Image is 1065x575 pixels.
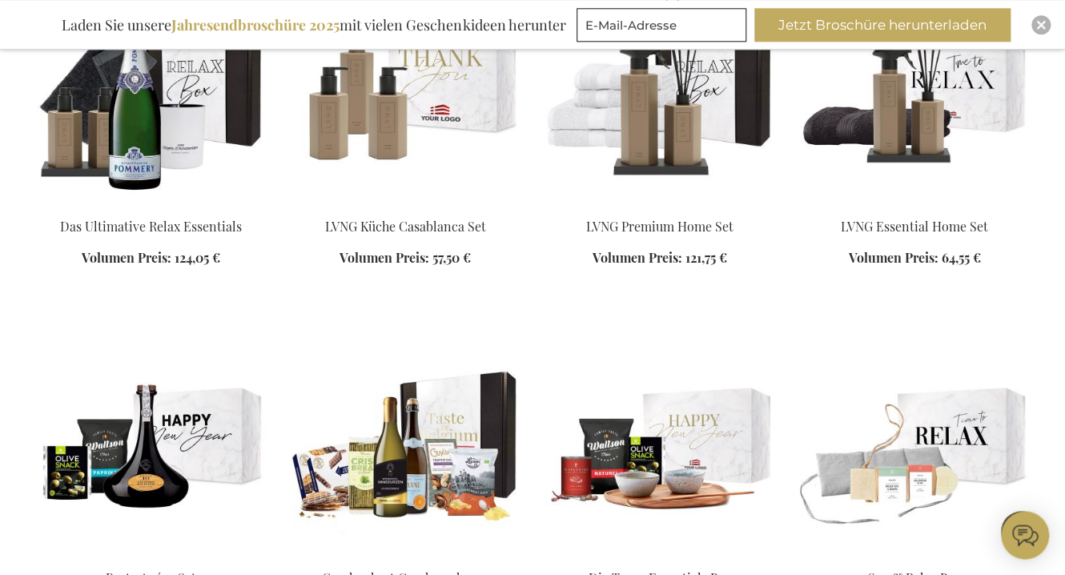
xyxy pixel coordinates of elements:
[60,217,242,234] a: Das Ultimative Relax Essentials
[291,549,520,564] a: Geschenkset Geschmack von Belgien
[849,248,981,267] a: Volumen Preis: 64,55 €
[685,248,727,265] span: 121,75 €
[849,248,938,265] span: Volumen Preis:
[577,8,746,42] input: E-Mail-Adresse
[340,248,471,267] a: Volumen Preis: 57,50 €
[1001,511,1049,559] iframe: belco-activator-frame
[82,248,220,267] a: Volumen Preis: 124,05 €
[291,331,520,555] img: Geschenkset Geschmack von Belgien
[942,248,981,265] span: 64,55 €
[340,248,429,265] span: Volumen Preis:
[291,197,520,212] a: LVNG Kitchen Casablanca Set
[36,197,265,212] a: The Ultimate Relax Essentials
[54,8,573,42] div: Laden Sie unsere mit vielen Geschenkideen herunter
[171,15,340,34] b: Jahresendbroschüre 2025
[545,197,774,212] a: LVNG Premium Home Set
[586,217,733,234] a: LVNG Premium Home Set
[82,248,171,265] span: Volumen Preis:
[800,197,1029,212] a: LVNG Essential Home Set
[175,248,220,265] span: 124,05 €
[325,217,486,234] a: LVNG Küche Casablanca Set
[593,248,727,267] a: Volumen Preis: 121,75 €
[1036,20,1046,30] img: Close
[1031,15,1051,34] div: Close
[593,248,682,265] span: Volumen Preis:
[800,549,1029,564] a: Spa & Relax Box
[36,549,265,564] a: Porto Apéro Set
[754,8,1011,42] button: Jetzt Broschüre herunterladen
[577,8,751,46] form: marketing offers and promotions
[800,331,1029,555] img: Spa & Relax Box
[545,331,774,555] img: Die Tapas Essentials Box
[432,248,471,265] span: 57,50 €
[841,217,988,234] a: LVNG Essential Home Set
[36,331,265,555] img: Porto Apéro Set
